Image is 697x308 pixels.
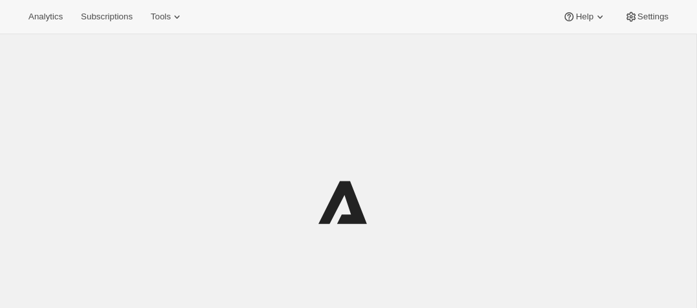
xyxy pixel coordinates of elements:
[28,12,63,22] span: Analytics
[81,12,132,22] span: Subscriptions
[576,12,593,22] span: Help
[21,8,70,26] button: Analytics
[73,8,140,26] button: Subscriptions
[555,8,614,26] button: Help
[617,8,676,26] button: Settings
[151,12,171,22] span: Tools
[638,12,669,22] span: Settings
[143,8,191,26] button: Tools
